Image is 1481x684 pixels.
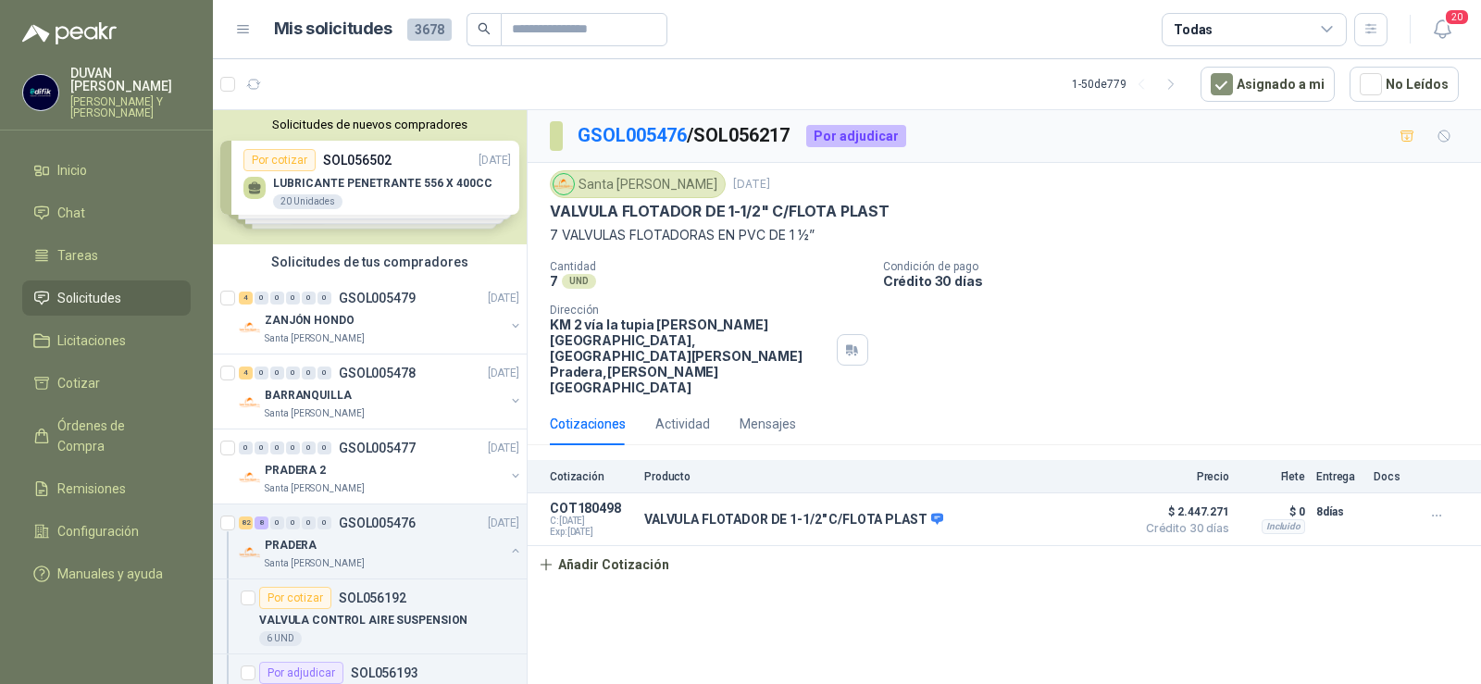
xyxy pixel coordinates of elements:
[57,521,139,541] span: Configuración
[1444,8,1470,26] span: 20
[302,441,316,454] div: 0
[70,67,191,93] p: DUVAN [PERSON_NAME]
[562,274,596,289] div: UND
[255,516,268,529] div: 8
[57,203,85,223] span: Chat
[239,392,261,414] img: Company Logo
[1316,470,1363,483] p: Entrega
[286,516,300,529] div: 0
[239,512,523,571] a: 82 8 0 0 0 0 GSOL005476[DATE] Company LogoPRADERASanta [PERSON_NAME]
[57,416,173,456] span: Órdenes de Compra
[239,367,253,379] div: 4
[286,292,300,305] div: 0
[302,367,316,379] div: 0
[407,19,452,41] span: 3678
[22,153,191,188] a: Inicio
[286,441,300,454] div: 0
[22,366,191,401] a: Cotizar
[57,288,121,308] span: Solicitudes
[550,516,633,527] span: C: [DATE]
[57,160,87,180] span: Inicio
[1174,19,1213,40] div: Todas
[550,414,626,434] div: Cotizaciones
[550,527,633,538] span: Exp: [DATE]
[57,479,126,499] span: Remisiones
[488,290,519,307] p: [DATE]
[550,501,633,516] p: COT180498
[22,195,191,230] a: Chat
[806,125,906,147] div: Por adjudicar
[1316,501,1363,523] p: 8 días
[1350,67,1459,102] button: No Leídos
[57,330,126,351] span: Licitaciones
[22,22,117,44] img: Logo peakr
[265,406,365,421] p: Santa [PERSON_NAME]
[265,481,365,496] p: Santa [PERSON_NAME]
[578,121,791,150] p: / SOL056217
[550,317,829,395] p: KM 2 vía la tupia [PERSON_NAME][GEOGRAPHIC_DATA], [GEOGRAPHIC_DATA][PERSON_NAME] Pradera , [PERSO...
[22,471,191,506] a: Remisiones
[740,414,796,434] div: Mensajes
[265,556,365,571] p: Santa [PERSON_NAME]
[274,16,392,43] h1: Mis solicitudes
[302,516,316,529] div: 0
[1137,523,1229,534] span: Crédito 30 días
[339,441,416,454] p: GSOL005477
[302,292,316,305] div: 0
[554,174,574,194] img: Company Logo
[239,441,253,454] div: 0
[239,287,523,346] a: 4 0 0 0 0 0 GSOL005479[DATE] Company LogoZANJÓN HONDOSanta [PERSON_NAME]
[1137,501,1229,523] span: $ 2.447.271
[270,441,284,454] div: 0
[239,317,261,339] img: Company Logo
[317,292,331,305] div: 0
[550,225,1459,245] p: 7 VALVULAS FLOTADORAS EN PVC DE 1 ½”
[317,516,331,529] div: 0
[22,323,191,358] a: Licitaciones
[578,124,687,146] a: GSOL005476
[213,110,527,244] div: Solicitudes de nuevos compradoresPor cotizarSOL056502[DATE] LUBRICANTE PENETRANTE 556 X 400CC20 U...
[339,367,416,379] p: GSOL005478
[339,591,406,604] p: SOL056192
[478,22,491,35] span: search
[488,515,519,532] p: [DATE]
[550,273,558,289] p: 7
[1072,69,1186,99] div: 1 - 50 de 779
[488,440,519,457] p: [DATE]
[259,612,467,629] p: VALVULA CONTROL AIRE SUSPENSION
[528,546,679,583] button: Añadir Cotización
[655,414,710,434] div: Actividad
[239,516,253,529] div: 82
[550,304,829,317] p: Dirección
[1425,13,1459,46] button: 20
[1240,501,1305,523] p: $ 0
[1137,470,1229,483] p: Precio
[1240,470,1305,483] p: Flete
[339,292,416,305] p: GSOL005479
[57,373,100,393] span: Cotizar
[265,462,326,479] p: PRADERA 2
[255,292,268,305] div: 0
[317,367,331,379] div: 0
[259,662,343,684] div: Por adjudicar
[70,96,191,118] p: [PERSON_NAME] Y [PERSON_NAME]
[550,470,633,483] p: Cotización
[213,579,527,654] a: Por cotizarSOL056192VALVULA CONTROL AIRE SUSPENSION6 UND
[644,512,943,529] p: VALVULA FLOTADOR DE 1-1/2" C/FLOTA PLAST
[351,666,418,679] p: SOL056193
[550,260,868,273] p: Cantidad
[57,245,98,266] span: Tareas
[22,280,191,316] a: Solicitudes
[57,564,163,584] span: Manuales y ayuda
[488,365,519,382] p: [DATE]
[239,466,261,489] img: Company Logo
[23,75,58,110] img: Company Logo
[239,437,523,496] a: 0 0 0 0 0 0 GSOL005477[DATE] Company LogoPRADERA 2Santa [PERSON_NAME]
[22,238,191,273] a: Tareas
[22,514,191,549] a: Configuración
[883,273,1474,289] p: Crédito 30 días
[550,202,890,221] p: VALVULA FLOTADOR DE 1-1/2" C/FLOTA PLAST
[265,387,352,404] p: BARRANQUILLA
[239,292,253,305] div: 4
[339,516,416,529] p: GSOL005476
